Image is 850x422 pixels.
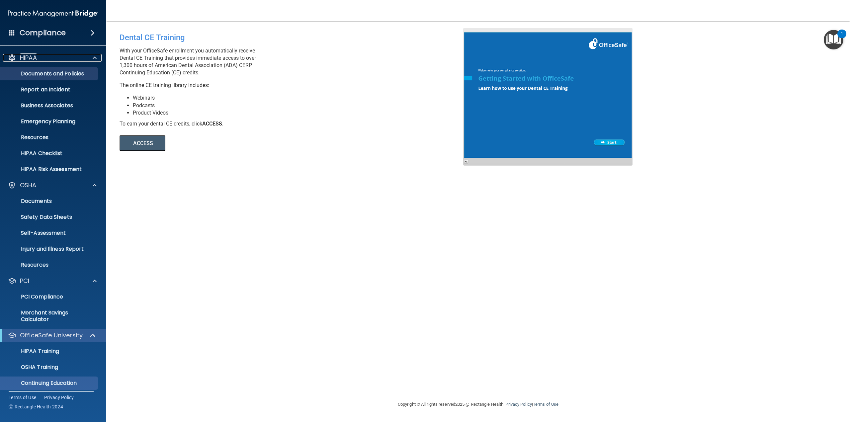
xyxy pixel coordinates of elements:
[8,277,97,285] a: PCI
[133,94,468,102] li: Webinars
[505,402,532,407] a: Privacy Policy
[20,277,29,285] p: PCI
[4,102,95,109] p: Business Associates
[841,34,843,42] div: 1
[8,7,98,20] img: PMB logo
[20,54,37,62] p: HIPAA
[120,120,468,127] div: To earn your dental CE credits, click .
[4,262,95,268] p: Resources
[4,309,95,323] p: Merchant Savings Calculator
[20,181,37,189] p: OSHA
[4,150,95,157] p: HIPAA Checklist
[824,30,843,49] button: Open Resource Center, 1 new notification
[120,135,165,151] button: ACCESS
[20,331,83,339] p: OfficeSafe University
[133,109,468,117] li: Product Videos
[8,54,97,62] a: HIPAA
[4,230,95,236] p: Self-Assessment
[133,102,468,109] li: Podcasts
[120,141,301,146] a: ACCESS
[4,86,95,93] p: Report an Incident
[4,380,95,386] p: Continuing Education
[9,394,36,401] a: Terms of Use
[120,47,468,76] p: With your OfficeSafe enrollment you automatically receive Dental CE Training that provides immedi...
[4,166,95,173] p: HIPAA Risk Assessment
[4,198,95,205] p: Documents
[4,294,95,300] p: PCI Compliance
[4,364,58,371] p: OSHA Training
[8,181,97,189] a: OSHA
[4,246,95,252] p: Injury and Illness Report
[4,214,95,220] p: Safety Data Sheets
[4,134,95,141] p: Resources
[4,348,59,355] p: HIPAA Training
[4,118,95,125] p: Emergency Planning
[20,28,66,38] h4: Compliance
[9,403,63,410] span: Ⓒ Rectangle Health 2024
[8,331,96,339] a: OfficeSafe University
[202,121,222,127] b: ACCESS
[120,28,468,47] div: Dental CE Training
[120,82,468,89] p: The online CE training library includes:
[533,402,558,407] a: Terms of Use
[4,70,95,77] p: Documents and Policies
[357,394,599,415] div: Copyright © All rights reserved 2025 @ Rectangle Health | |
[44,394,74,401] a: Privacy Policy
